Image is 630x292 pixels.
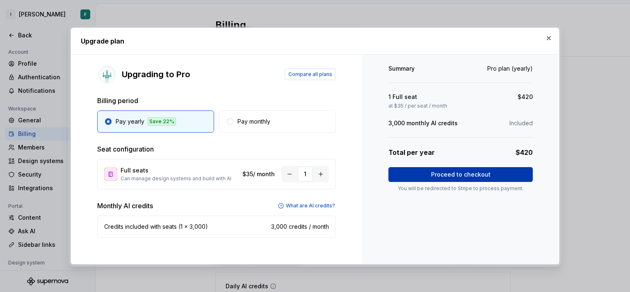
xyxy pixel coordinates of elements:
[388,167,533,182] button: Proceed to checkout
[388,147,435,157] p: Total per year
[388,185,533,192] p: You will be redirected to Stripe to process payment.
[219,110,336,133] button: Pay monthly
[487,64,533,73] p: Pro plan (yearly)
[242,170,275,178] p: $35 / month
[97,96,336,106] p: Billing period
[97,144,336,154] p: Seat configuration
[285,69,336,80] button: Compare all plans
[288,71,332,78] span: Compare all plans
[509,119,533,127] p: Included
[121,175,239,182] p: Can manage design systems and build with AI
[81,36,549,46] h2: Upgrade plan
[104,223,208,231] p: Credits included with seats (1 x 3,000)
[237,117,270,126] p: Pay monthly
[271,223,329,231] p: 3,000 credits / month
[516,147,533,157] p: $420
[122,69,190,80] p: Upgrading to Pro
[97,201,153,211] p: Monthly AI credits
[518,93,533,101] p: $420
[388,93,417,101] p: 1 Full seat
[388,64,415,73] p: Summary
[298,167,313,182] div: 1
[116,117,144,126] p: Pay yearly
[388,119,458,127] p: 3,000 monthly AI credits
[286,202,335,209] p: What are AI credits?
[97,110,214,133] button: Pay yearlySave 22%
[431,170,491,179] span: Proceed to checkout
[121,166,239,175] p: Full seats
[388,103,447,109] p: at $35 / per seat / month
[148,117,176,126] div: Save 22%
